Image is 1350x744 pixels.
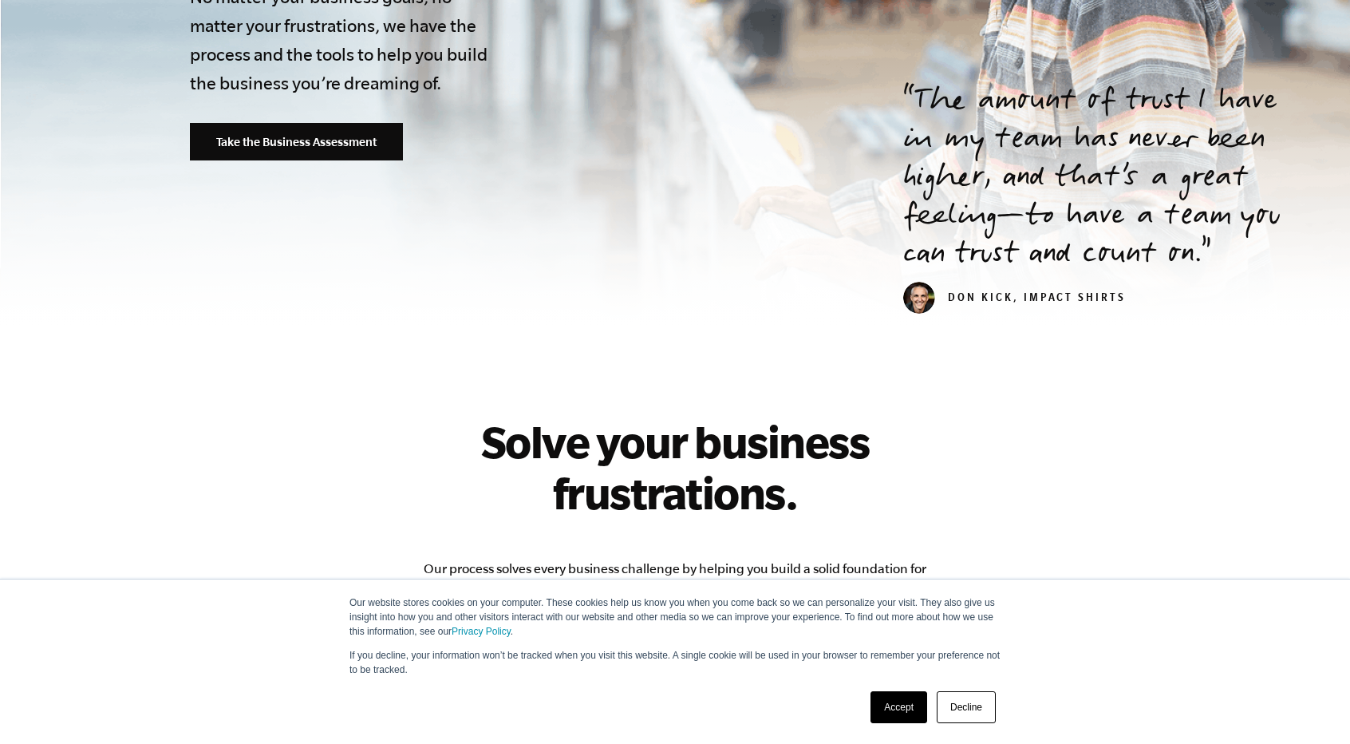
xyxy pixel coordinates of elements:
[903,293,1126,306] cite: Don Kick, Impact Shirts
[903,282,935,314] img: don_kick_head_small
[452,626,511,637] a: Privacy Policy
[420,558,930,623] p: Our process solves every business challenge by helping you build a solid foundation for your busi...
[349,648,1001,677] p: If you decline, your information won’t be tracked when you visit this website. A single cookie wi...
[937,691,996,723] a: Decline
[349,596,1001,639] p: Our website stores cookies on your computer. These cookies help us know you when you come back so...
[870,691,927,723] a: Accept
[190,123,403,161] a: Take the Business Assessment
[420,416,930,518] h2: Solve your business frustrations.
[903,84,1312,275] p: The amount of trust I have in my team has never been higher, and that’s a great feeling—to have a...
